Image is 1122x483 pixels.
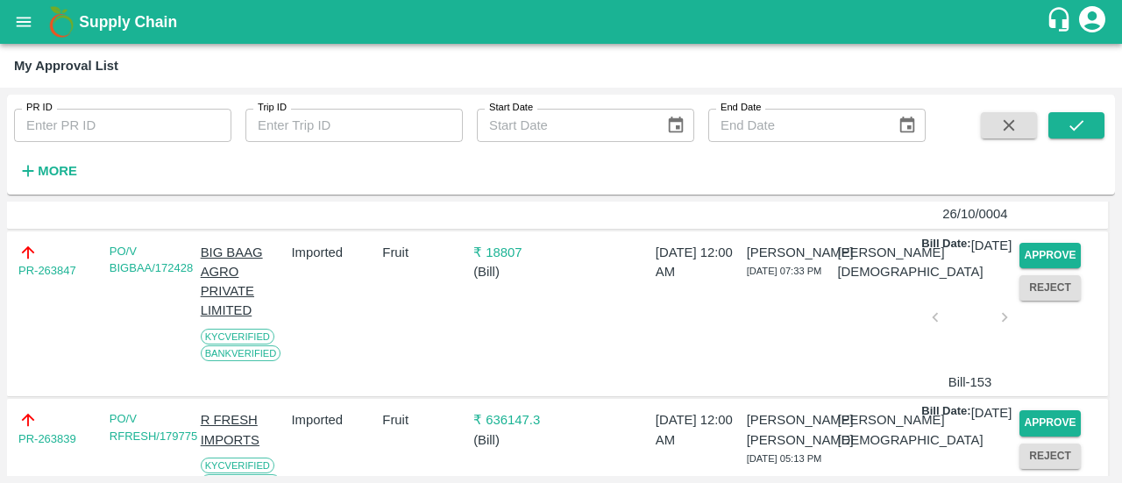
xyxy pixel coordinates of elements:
span: KYC Verified [201,329,274,344]
p: ( Bill ) [473,430,557,450]
p: BIG BAAG AGRO PRIVATE LIMITED [201,243,285,321]
p: [DATE] [971,403,1012,423]
p: [DATE] 12:00 AM [656,410,740,450]
p: [PERSON_NAME][DEMOGRAPHIC_DATA] [837,243,921,282]
span: [DATE] 07:33 PM [747,266,822,276]
p: Imported [291,243,375,262]
p: Bill Date: [921,403,970,423]
p: [PERSON_NAME] [747,243,831,262]
span: Bank Verified [201,345,281,361]
button: Reject [1019,275,1081,301]
p: Fruit [382,410,466,430]
a: PO/V RFRESH/179775 [110,412,197,443]
button: Approve [1019,243,1081,268]
button: Reject [1019,444,1081,469]
strong: More [38,164,77,178]
input: Start Date [477,109,652,142]
a: Supply Chain [79,10,1046,34]
button: More [14,156,82,186]
p: ₹ 636147.3 [473,410,557,430]
span: [DATE] 05:13 PM [747,453,822,464]
p: Bill-153 [942,373,998,392]
label: Start Date [489,101,533,115]
label: PR ID [26,101,53,115]
label: End Date [721,101,761,115]
span: KYC Verified [201,458,274,473]
input: End Date [708,109,884,142]
a: PR-263839 [18,430,76,448]
p: [DATE] 12:00 AM [656,243,740,282]
p: Imported [291,410,375,430]
button: open drawer [4,2,44,42]
div: customer-support [1046,6,1076,38]
button: Choose date [659,109,692,142]
p: ₹ 18807 [473,243,557,262]
div: account of current user [1076,4,1108,40]
b: Supply Chain [79,13,177,31]
label: Trip ID [258,101,287,115]
p: ( Bill ) [473,262,557,281]
input: Enter PR ID [14,109,231,142]
p: [PERSON_NAME] [PERSON_NAME] [747,410,831,450]
p: [PERSON_NAME][DEMOGRAPHIC_DATA] [837,410,921,450]
a: PO/V BIGBAA/172428 [110,245,193,275]
a: PR-263847 [18,262,76,280]
img: logo [44,4,79,39]
p: Bill Date: [921,236,970,255]
div: My Approval List [14,54,118,77]
input: Enter Trip ID [245,109,463,142]
p: R FRESH IMPORTS [201,410,285,450]
button: Choose date [891,109,924,142]
button: Approve [1019,410,1081,436]
p: [DATE] [971,236,1012,255]
p: Fruit [382,243,466,262]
